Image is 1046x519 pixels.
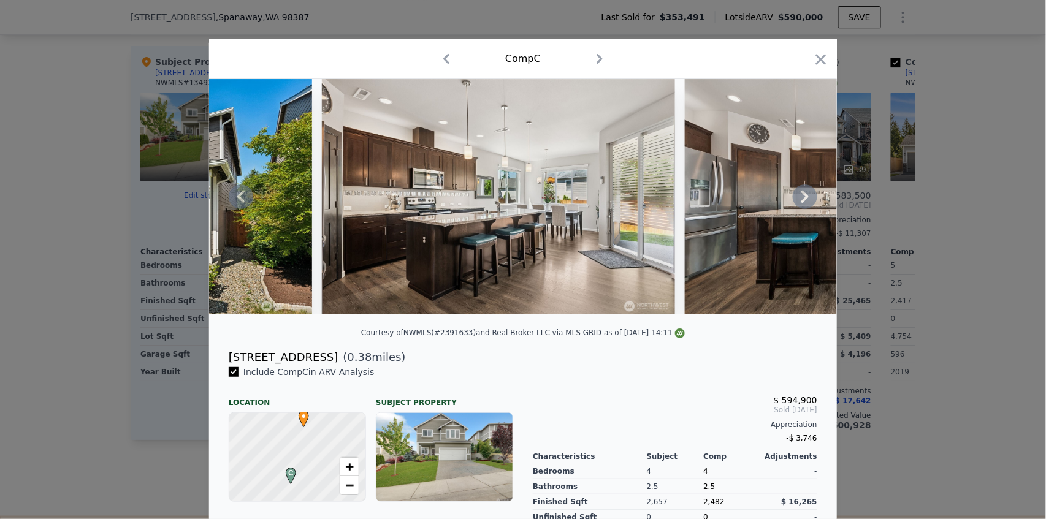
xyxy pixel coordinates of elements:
div: [STREET_ADDRESS] [229,349,338,366]
a: Zoom in [340,458,359,476]
span: -$ 3,746 [787,434,817,442]
div: Courtesy of NWMLS (#2391633) and Real Broker LLC via MLS GRID as of [DATE] 14:11 [361,328,685,337]
span: Sold [DATE] [533,405,817,415]
div: Comp C [505,51,541,66]
span: C [283,468,299,479]
span: − [346,477,354,493]
span: + [346,459,354,474]
img: Property Img [322,79,675,314]
span: $ 16,265 [781,498,817,506]
div: Adjustments [760,452,817,461]
a: Zoom out [340,476,359,494]
div: 2,657 [647,494,704,510]
div: Finished Sqft [533,494,647,510]
div: 4 [647,464,704,479]
img: Property Img [685,79,1038,314]
div: Location [229,388,366,407]
div: • [296,411,303,418]
div: Characteristics [533,452,647,461]
div: 2.5 [647,479,704,494]
span: Include Comp C in ARV Analysis [239,367,380,377]
span: • [296,407,312,425]
div: Subject Property [376,388,513,407]
div: C [283,468,290,475]
span: 0.38 [348,350,372,363]
div: 2.5 [703,479,760,494]
div: Bathrooms [533,479,647,494]
span: ( miles) [338,349,405,366]
div: Subject [647,452,704,461]
span: $ 594,900 [774,395,817,405]
div: - [760,464,817,479]
div: Appreciation [533,420,817,430]
span: 2,482 [703,498,724,506]
img: NWMLS Logo [675,328,685,338]
div: Bedrooms [533,464,647,479]
div: Comp [703,452,760,461]
span: 4 [703,467,708,475]
div: - [760,479,817,494]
